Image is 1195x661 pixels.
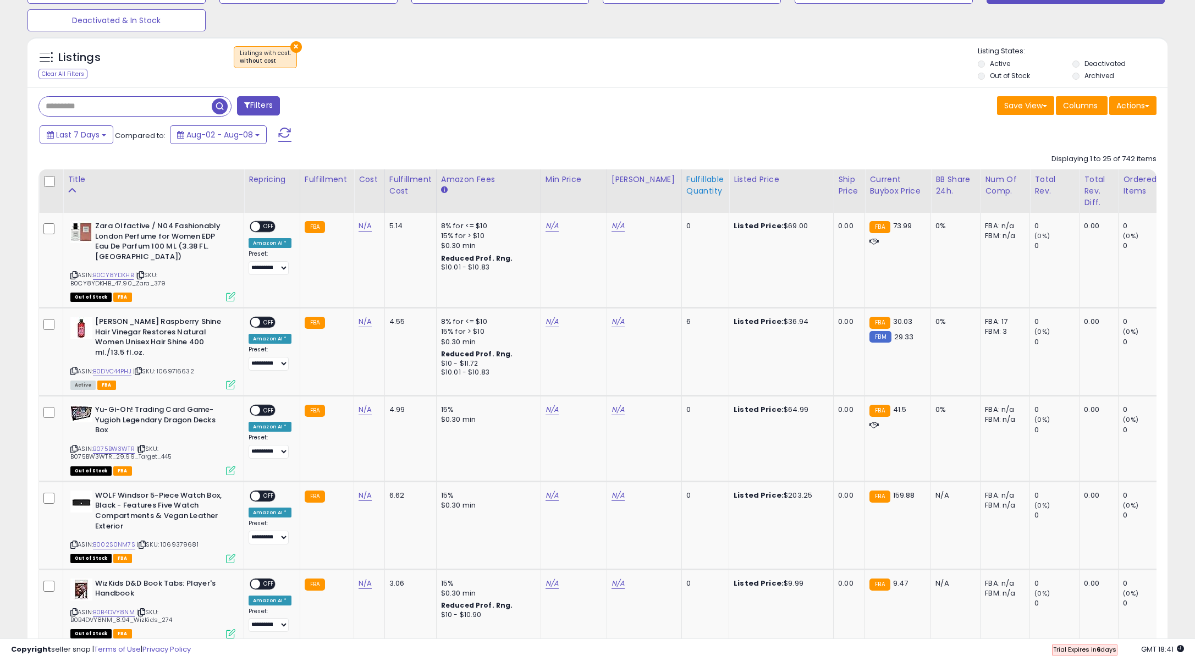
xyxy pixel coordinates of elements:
b: Zara Olfactive / N04 Fashionably London Perfume for Women EDP Eau De Parfum 100 ML (3.38 FL. [GEO... [95,221,229,265]
b: Listed Price: [734,221,784,231]
div: 4.55 [389,317,428,327]
span: Trial Expires in days [1053,645,1116,654]
label: Archived [1084,71,1114,80]
div: [PERSON_NAME] [612,174,677,185]
small: (0%) [1034,501,1050,510]
div: Num of Comp. [985,174,1025,197]
span: | SKU: 1069716632 [133,367,194,376]
div: Cost [359,174,380,185]
a: N/A [359,578,372,589]
div: Title [68,174,239,185]
div: Listed Price [734,174,829,185]
small: (0%) [1034,327,1050,336]
div: $0.30 min [441,588,532,598]
a: N/A [612,490,625,501]
small: (0%) [1123,589,1138,598]
a: N/A [612,578,625,589]
div: 0 [1034,579,1079,588]
div: 8% for <= $10 [441,221,532,231]
b: Listed Price: [734,316,784,327]
div: ASIN: [70,221,235,300]
a: N/A [546,316,559,327]
div: N/A [935,579,972,588]
div: 0 [1123,491,1168,500]
small: FBA [869,579,890,591]
div: Amazon AI * [249,422,291,432]
div: $0.30 min [441,415,532,425]
small: (0%) [1034,589,1050,598]
div: FBM: n/a [985,500,1021,510]
a: B0CY8YDKHB [93,271,134,280]
div: N/A [935,491,972,500]
div: 0 [686,221,720,231]
div: $10.01 - $10.83 [441,263,532,272]
div: 0 [1123,221,1168,231]
img: 51wwvGJMuKL._SL40_.jpg [70,405,92,422]
div: 15% for > $10 [441,231,532,241]
button: Filters [237,96,280,115]
div: 0.00 [838,317,856,327]
div: 15% [441,405,532,415]
div: FBA: n/a [985,221,1021,231]
div: FBM: n/a [985,415,1021,425]
img: 3113Dv1o9hL._SL40_.jpg [70,221,92,243]
div: 0 [1123,510,1168,520]
button: Actions [1109,96,1157,115]
div: seller snap | | [11,645,191,655]
div: 0.00 [838,579,856,588]
b: Reduced Prof. Rng. [441,254,513,263]
div: Amazon AI * [249,596,291,605]
div: 0 [1034,425,1079,435]
a: N/A [546,404,559,415]
div: FBA: n/a [985,491,1021,500]
div: $69.00 [734,221,825,231]
small: FBA [305,221,325,233]
small: (0%) [1123,501,1138,510]
div: 0 [1034,491,1079,500]
div: 6.62 [389,491,428,500]
span: OFF [260,491,278,500]
span: FBA [113,293,132,302]
div: 15% [441,491,532,500]
small: FBA [305,491,325,503]
a: N/A [359,221,372,232]
div: 0% [935,405,972,415]
div: ASIN: [70,491,235,562]
button: × [290,41,302,53]
div: 15% for > $10 [441,327,532,337]
label: Active [990,59,1010,68]
div: FBM: n/a [985,231,1021,241]
a: N/A [359,490,372,501]
div: 0 [686,405,720,415]
b: [PERSON_NAME] Raspberry Shine Hair Vinegar Restores Natural Women Unisex Hair Shine 400 ml./13.5 ... [95,317,229,360]
div: 0 [1034,337,1079,347]
div: 8% for <= $10 [441,317,532,327]
a: N/A [546,490,559,501]
span: OFF [260,222,278,232]
span: Listings with cost : [240,49,291,65]
small: (0%) [1034,232,1050,240]
div: 0 [1123,405,1168,415]
div: 0% [935,221,972,231]
div: Preset: [249,434,291,459]
div: FBM: n/a [985,588,1021,598]
small: FBM [869,331,891,343]
div: 0.00 [838,221,856,231]
span: All listings that are currently out of stock and unavailable for purchase on Amazon [70,554,112,563]
img: 21N22wxYd5L._SL40_.jpg [70,491,92,513]
small: FBA [305,317,325,329]
b: Yu-Gi-Oh! Trading Card Game- Yugioh Legendary Dragon Decks Box [95,405,229,438]
b: WOLF Windsor 5-Piece Watch Box, Black - Features Five Watch Compartments & Vegan Leather Exterior [95,491,229,534]
div: 0.00 [1084,491,1110,500]
div: Current Buybox Price [869,174,926,197]
div: $9.99 [734,579,825,588]
div: Preset: [249,346,291,371]
b: Reduced Prof. Rng. [441,601,513,610]
span: | SKU: B075BW3WTR_29.99_Target_445 [70,444,172,461]
div: 0 [1034,598,1079,608]
button: Columns [1056,96,1108,115]
b: WizKids D&D Book Tabs: Player's Handbook [95,579,229,602]
a: N/A [359,316,372,327]
div: $36.94 [734,317,825,327]
div: 0.00 [1084,579,1110,588]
